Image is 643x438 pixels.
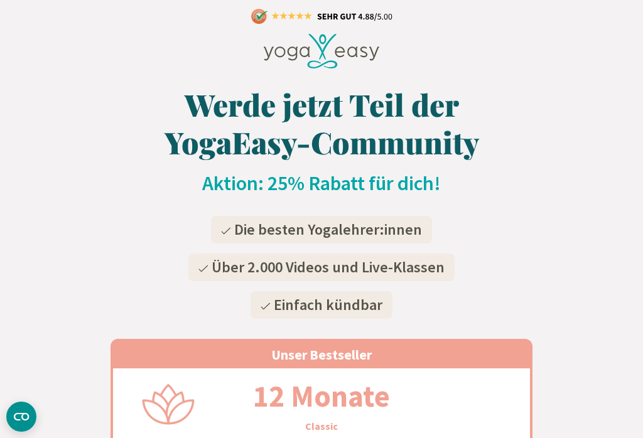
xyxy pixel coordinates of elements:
h1: Werde jetzt Teil der YogaEasy-Community [111,85,532,161]
h3: Classic [305,419,338,434]
span: Über 2.000 Videos und Live-Klassen [212,257,445,277]
h2: 12 Monate [223,373,420,419]
span: Unser Bestseller [271,346,372,363]
button: CMP-Widget öffnen [6,402,36,432]
span: Die besten Yogalehrer:innen [234,220,422,239]
span: Einfach kündbar [274,295,382,314]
